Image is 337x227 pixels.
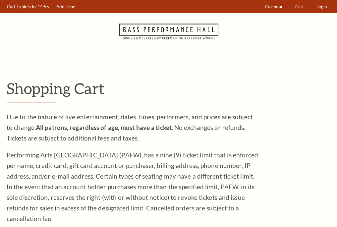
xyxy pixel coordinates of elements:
[7,150,258,224] p: Performing Arts [GEOGRAPHIC_DATA] (PAFW), has a nine (9) ticket limit that is enforced per name, ...
[7,113,253,142] span: Due to the nature of live entertainment, dates, times, performers, and prices are subject to chan...
[316,4,327,9] span: Login
[292,0,307,13] a: Cart
[7,4,36,9] span: Cart Expires In:
[262,0,286,13] a: Calendar
[313,0,330,13] a: Login
[295,4,304,9] span: Cart
[7,80,330,97] p: Shopping Cart
[37,4,49,9] span: 14:55
[265,4,283,9] span: Calendar
[53,0,79,13] a: Add Time
[36,124,172,131] strong: All patrons, regardless of age, must have a ticket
